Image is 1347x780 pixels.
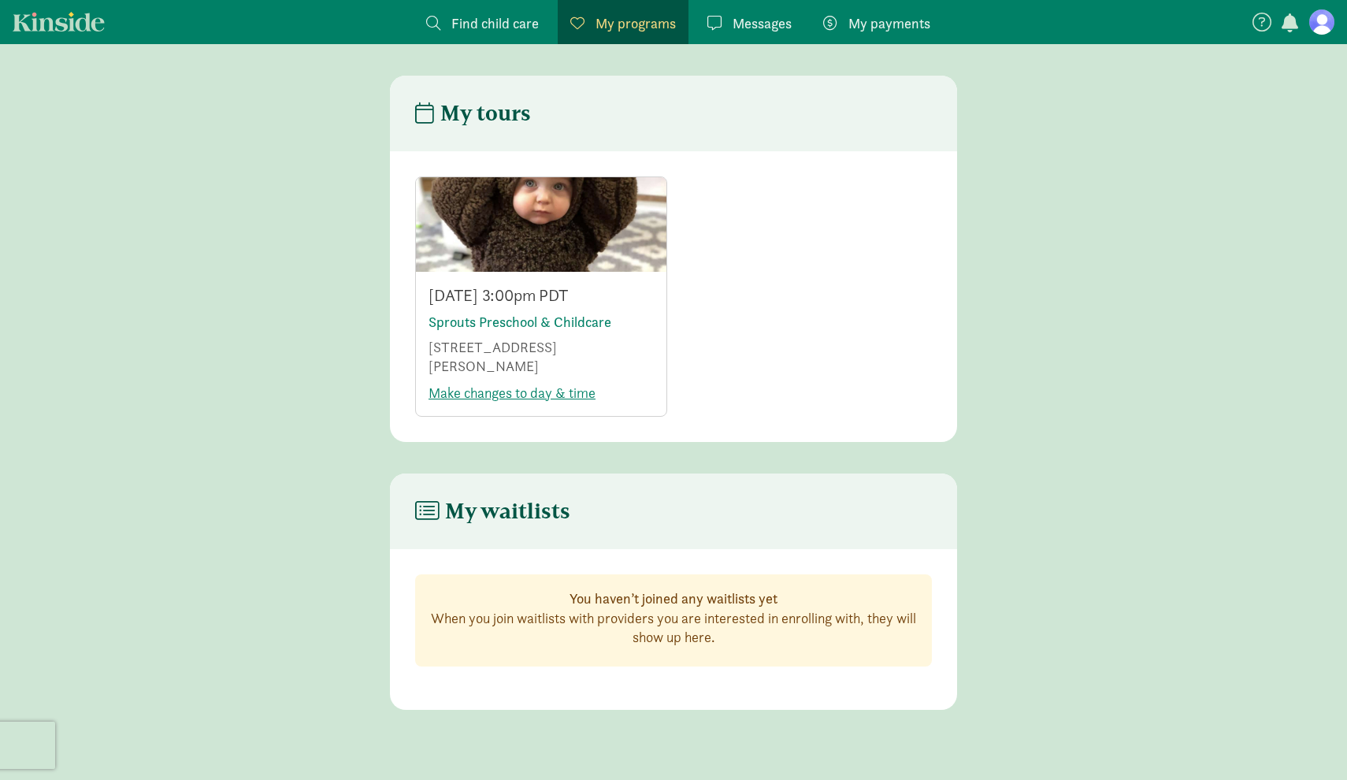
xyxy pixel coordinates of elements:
p: [DATE] 3:00pm PDT [429,284,654,306]
a: Sprouts Preschool & Childcare [429,313,611,331]
strong: You haven’t joined any waitlists yet [570,589,777,607]
span: My payments [848,13,930,34]
a: Kinside [13,12,105,32]
p: [STREET_ADDRESS][PERSON_NAME] [429,338,654,376]
span: Find child care [451,13,539,34]
p: When you join waitlists with providers you are interested in enrolling with, they will show up here. [429,609,918,647]
h4: My waitlists [415,499,570,524]
span: Messages [733,13,792,34]
span: My programs [596,13,676,34]
a: Make changes to day & time [429,384,596,402]
h4: My tours [415,101,531,126]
